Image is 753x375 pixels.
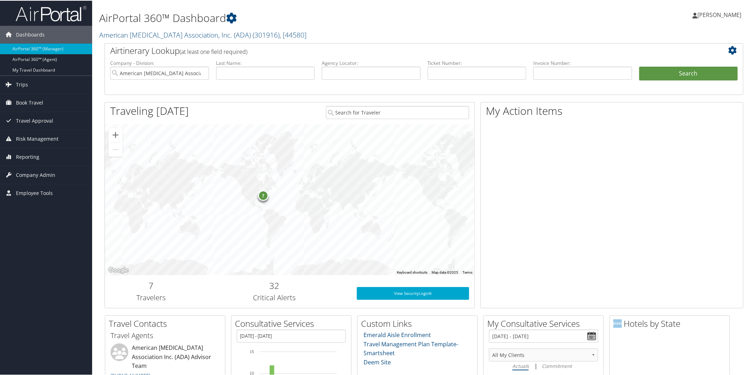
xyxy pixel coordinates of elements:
[512,362,529,369] i: Actuals
[99,10,532,25] h1: AirPortal 360™ Dashboard
[16,5,86,21] img: airportal-logo.png
[250,370,254,375] tspan: 10
[99,29,307,39] a: American [MEDICAL_DATA] Association, Inc. (ADA)
[16,111,53,129] span: Travel Approval
[397,269,427,274] button: Keyboard shortcuts
[109,317,225,329] h2: Travel Contacts
[322,59,421,66] label: Agency Locator:
[16,75,28,93] span: Trips
[533,59,632,66] label: Invoice Number:
[16,166,55,183] span: Company Admin
[487,317,603,329] h2: My Consultative Services
[110,44,685,56] h2: Airtinerary Lookup
[364,358,391,365] a: Deem Site
[108,142,123,156] button: Zoom out
[428,59,527,66] label: Ticket Number:
[203,279,346,291] h2: 32
[110,279,192,291] h2: 7
[613,317,730,329] h2: Hotels by State
[107,265,130,274] img: Google
[111,330,220,340] h3: Travel Agents
[258,190,269,200] div: 7
[107,265,130,274] a: Open this area in Google Maps (opens a new window)
[216,59,315,66] label: Last Name:
[364,330,431,338] a: Emerald Aisle Enrollment
[280,29,307,39] span: , [ 44580 ]
[16,93,43,111] span: Book Travel
[639,66,738,80] button: Search
[203,292,346,302] h3: Critical Alerts
[16,25,45,43] span: Dashboards
[613,319,622,327] img: domo-logo.png
[235,317,351,329] h2: Consultative Services
[110,103,189,118] h1: Traveling [DATE]
[698,10,742,18] span: [PERSON_NAME]
[481,103,743,118] h1: My Action Items
[489,361,598,370] div: |
[462,270,472,274] a: Terms (opens in new tab)
[16,184,53,201] span: Employee Tools
[110,59,209,66] label: Company - Division:
[361,317,477,329] h2: Custom Links
[693,4,749,25] a: [PERSON_NAME]
[180,47,247,55] span: (at least one field required)
[16,147,39,165] span: Reporting
[357,286,470,299] a: View SecurityLogic®
[432,270,458,274] span: Map data ©2025
[250,349,254,353] tspan: 15
[108,127,123,141] button: Zoom in
[542,362,572,369] i: Commitment
[364,340,459,357] a: Travel Management Plan Template- Smartsheet
[110,292,192,302] h3: Travelers
[16,129,58,147] span: Risk Management
[326,105,470,118] input: Search for Traveler
[253,29,280,39] span: ( 301916 )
